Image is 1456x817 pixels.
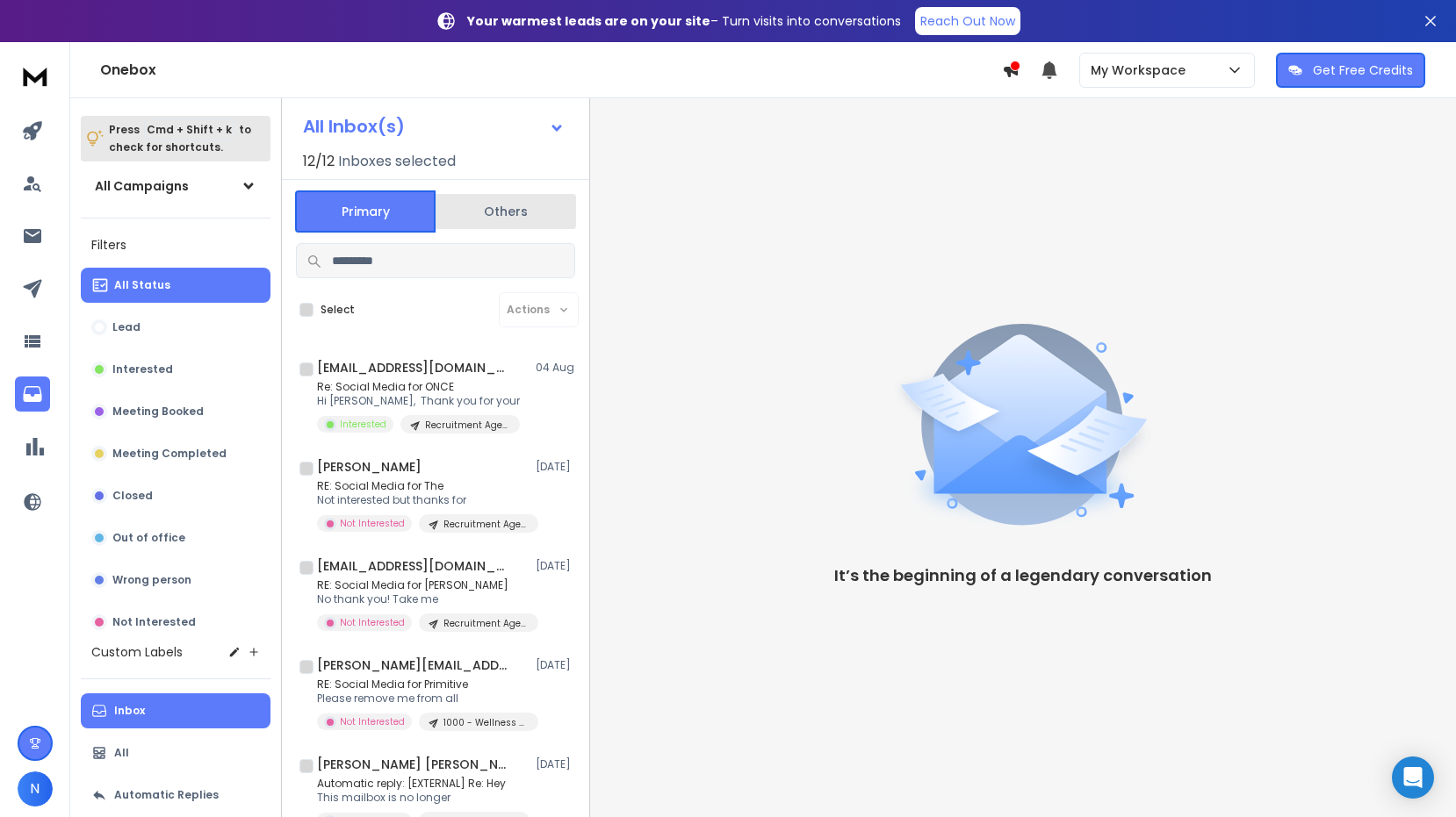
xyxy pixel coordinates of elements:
p: Closed [112,489,153,503]
div: Open Intercom Messenger [1392,756,1434,799]
p: RE: Social Media for The [317,479,528,493]
button: Interested [81,352,270,387]
h1: [PERSON_NAME] [PERSON_NAME] [317,756,510,773]
button: All Inbox(s) [289,109,579,144]
button: N [18,771,53,806]
p: Interested [112,362,173,376]
h3: Inboxes selected [338,151,456,172]
p: 1000 - Wellness US [443,716,528,729]
a: Reach Out Now [915,7,1020,35]
button: Automatic Replies [81,778,270,813]
button: Meeting Booked [81,394,270,429]
p: [DATE] [536,460,575,474]
button: All Status [81,268,270,303]
h1: [EMAIL_ADDRESS][DOMAIN_NAME] [317,359,510,376]
p: RE: Social Media for Primitive [317,677,528,692]
h1: [EMAIL_ADDRESS][DOMAIN_NAME] [317,557,510,575]
p: Please remove me from all [317,692,528,706]
p: Automatic Replies [114,788,219,802]
p: Re: Social Media for ONCE [317,380,520,394]
p: Reach Out Now [920,12,1015,30]
button: Inbox [81,693,270,728]
label: Select [321,303,355,317]
p: Not interested but thanks for [317,493,528,507]
p: This mailbox is no longer [317,791,528,805]
button: Get Free Credits [1276,53,1425,88]
button: Primary [295,190,436,233]
strong: Your warmest leads are on your site [467,12,710,30]
p: All Status [114,278,170,292]
p: [DATE] [536,658,575,672]
p: My Workspace [1091,61,1193,79]
button: Out of office [81,520,270,555]
img: logo [18,60,53,92]
p: Recruitment Agencies [443,518,528,531]
p: Inbox [114,704,145,718]
p: Not Interested [112,615,196,629]
h1: Onebox [100,60,1002,81]
button: Lead [81,310,270,345]
button: Not Interested [81,605,270,640]
h1: All Campaigns [95,177,189,195]
span: Cmd + Shift + k [144,119,234,140]
p: – Turn visits into conversations [467,12,901,30]
p: No thank you! Take me [317,592,528,606]
span: 12 / 12 [303,151,335,172]
button: Wrong person [81,563,270,598]
p: Hi [PERSON_NAME], Thank you for your [317,394,520,408]
h1: All Inbox(s) [303,118,405,135]
p: It’s the beginning of a legendary conversation [834,563,1212,588]
button: All [81,735,270,770]
p: Not Interested [340,715,405,728]
p: Out of office [112,531,185,545]
p: Automatic reply: [EXTERNAL] Re: Hey [317,777,528,791]
h1: [PERSON_NAME] [317,458,422,476]
h1: [PERSON_NAME][EMAIL_ADDRESS][DOMAIN_NAME] [317,656,510,674]
button: All Campaigns [81,168,270,204]
p: Recruitment Agencies [425,419,509,432]
h3: Custom Labels [91,643,183,661]
button: Closed [81,478,270,513]
p: Meeting Booked [112,405,204,419]
p: Not Interested [340,517,405,530]
p: Wrong person [112,573,191,587]
p: [DATE] [536,559,575,573]
p: All [114,746,129,760]
h3: Filters [81,233,270,257]
p: Meeting Completed [112,447,227,461]
button: Meeting Completed [81,436,270,471]
button: Others [436,192,576,231]
p: Interested [340,418,386,431]
p: 04 Aug [536,361,575,375]
p: Lead [112,320,141,334]
p: Press to check for shortcuts. [109,121,251,156]
p: Not Interested [340,616,405,629]
p: [DATE] [536,757,575,771]
p: Get Free Credits [1313,61,1413,79]
p: RE: Social Media for [PERSON_NAME] [317,578,528,592]
p: Recruitment Agencies [443,617,528,630]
